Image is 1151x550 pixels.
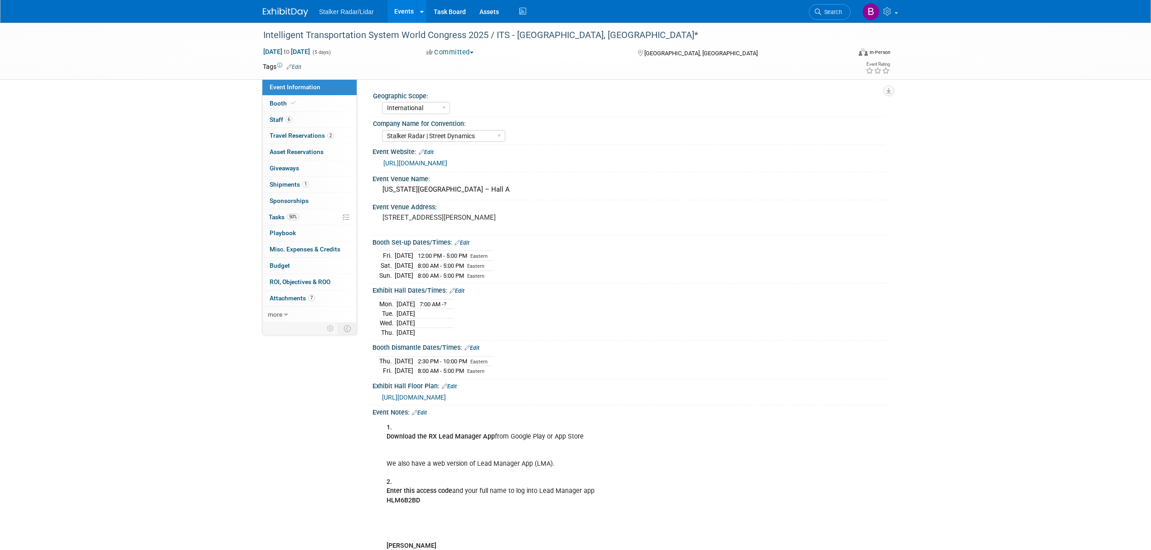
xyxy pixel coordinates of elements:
a: more [262,307,357,323]
div: Geographic Scope: [373,89,884,101]
a: Event Information [262,79,357,95]
a: Search [809,4,851,20]
td: [DATE] [395,356,413,366]
span: Eastern [467,368,484,374]
td: Fri. [379,366,395,376]
span: Tasks [269,213,299,221]
td: [DATE] [395,270,413,280]
img: ExhibitDay [263,8,308,17]
a: Edit [455,240,469,246]
td: [DATE] [395,366,413,376]
span: Booth [270,100,297,107]
td: Tags [263,62,301,71]
span: Eastern [470,253,488,259]
td: Thu. [379,356,395,366]
a: Attachments7 [262,290,357,306]
span: to [282,48,291,55]
td: Sun. [379,270,395,280]
td: Personalize Event Tab Strip [323,323,339,334]
span: 2:30 PM - 10:00 PM [418,358,467,365]
b: HLM6B2BD [387,497,420,504]
div: Event Venue Address: [372,200,888,212]
span: 1 [302,181,309,188]
span: Eastern [467,273,484,279]
span: 8:00 AM - 5:00 PM [418,367,464,374]
a: Tasks50% [262,209,357,225]
span: Sponsorships [270,197,309,204]
div: Event Venue Name: [372,172,888,183]
span: 12:00 PM - 5:00 PM [418,252,467,259]
span: (5 days) [312,49,331,55]
pre: [STREET_ADDRESS][PERSON_NAME] [382,213,577,222]
td: [DATE] [395,251,413,261]
td: Fri. [379,251,395,261]
td: [DATE] [397,299,415,309]
span: 8:00 AM - 5:00 PM [418,272,464,279]
div: Intelligent Transportation System World Congress 2025 / ITS - [GEOGRAPHIC_DATA], [GEOGRAPHIC_DATA]* [260,27,837,43]
span: Event Information [270,83,320,91]
span: Misc. Expenses & Credits [270,246,340,253]
div: Exhibit Hall Dates/Times: [372,284,888,295]
a: Edit [450,288,464,294]
div: In-Person [869,49,890,56]
b: [PERSON_NAME] [387,542,436,550]
div: Booth Dismantle Dates/Times: [372,341,888,352]
span: ? [444,301,446,308]
a: [URL][DOMAIN_NAME] [383,159,447,167]
a: [URL][DOMAIN_NAME] [382,394,446,401]
td: [DATE] [397,318,415,328]
a: Edit [412,410,427,416]
span: Eastern [467,263,484,269]
span: 2 [327,132,334,139]
span: Attachments [270,294,315,302]
a: Shipments1 [262,177,357,193]
div: [US_STATE][GEOGRAPHIC_DATA] – Hall A [379,183,881,197]
span: Stalker Radar/Lidar [319,8,374,15]
div: Event Notes: [372,405,888,417]
div: Exhibit Hall Floor Plan: [372,379,888,391]
a: Sponsorships [262,193,357,209]
b: 2. [387,478,392,486]
span: Budget [270,262,290,269]
span: [DATE] [DATE] [263,48,310,56]
td: [DATE] [397,328,415,338]
span: Asset Reservations [270,148,324,155]
a: Travel Reservations2 [262,128,357,144]
button: Committed [423,48,477,57]
b: Enter this access code [387,487,452,495]
a: Playbook [262,225,357,241]
div: Event Website: [372,145,888,157]
td: Tue. [379,309,397,318]
div: Booth Set-up Dates/Times: [372,236,888,247]
span: Shipments [270,181,309,188]
td: Toggle Event Tabs [339,323,357,334]
b: Download the RX Lead Manager App [387,433,495,440]
td: [DATE] [395,261,413,270]
span: Search [821,9,842,15]
span: more [268,311,282,318]
span: ROI, Objectives & ROO [270,278,330,285]
td: Mon. [379,299,397,309]
span: Eastern [470,359,488,365]
a: Edit [464,345,479,351]
td: Thu. [379,328,397,338]
div: Event Rating [866,62,890,67]
span: 6 [285,116,292,123]
a: Giveaways [262,160,357,176]
td: [DATE] [397,309,415,318]
a: ROI, Objectives & ROO [262,274,357,290]
span: Giveaways [270,164,299,172]
img: Brooke Journet [862,3,880,20]
a: Edit [442,383,457,390]
i: Booth reservation complete [291,101,295,106]
td: Sat. [379,261,395,270]
a: Misc. Expenses & Credits [262,241,357,257]
b: 1. [387,424,392,431]
span: 50% [287,213,299,220]
span: [GEOGRAPHIC_DATA], [GEOGRAPHIC_DATA] [644,50,758,57]
span: 7 [308,294,315,301]
td: Wed. [379,318,397,328]
span: 7:00 AM - [420,301,446,308]
a: Staff6 [262,112,357,128]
